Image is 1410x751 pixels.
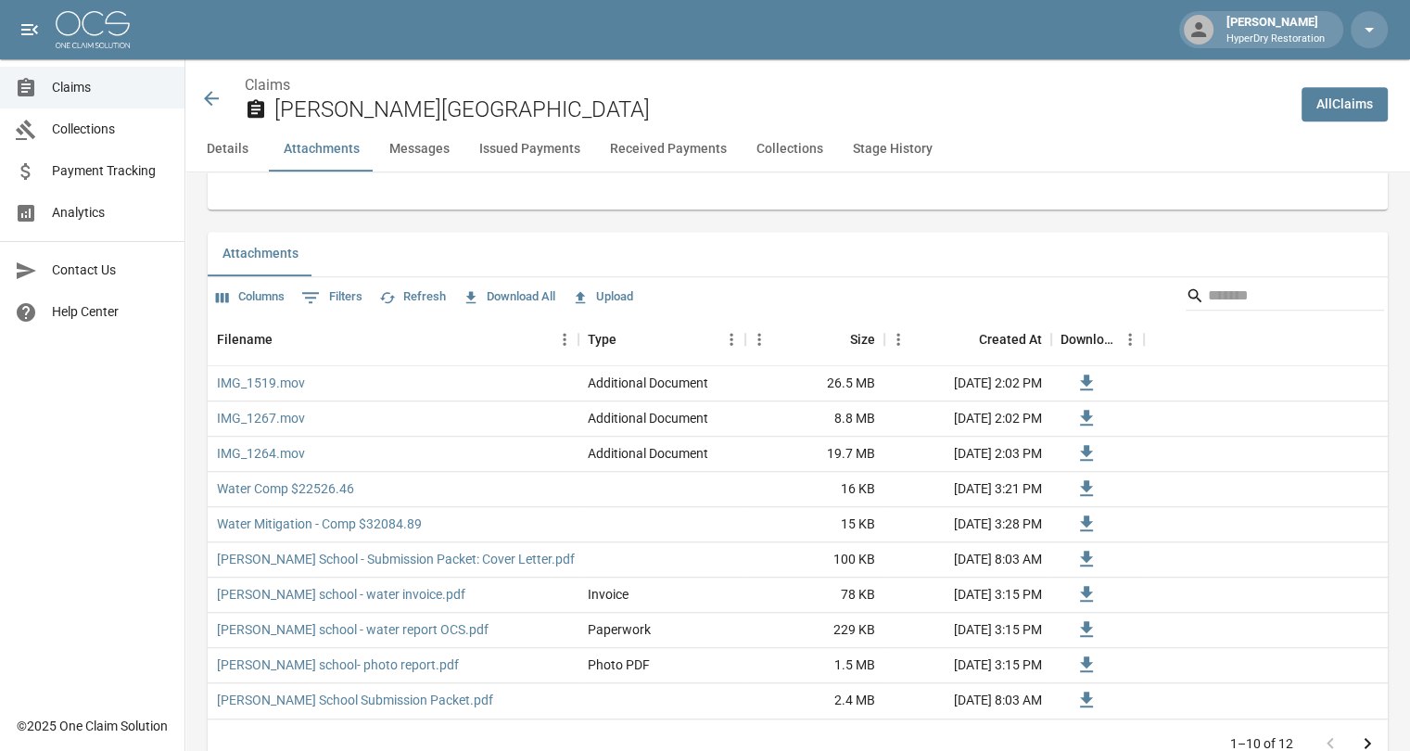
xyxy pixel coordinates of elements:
[185,127,269,172] button: Details
[52,261,170,280] span: Contact Us
[745,401,884,437] div: 8.8 MB
[217,656,459,674] a: [PERSON_NAME] school- photo report.pdf
[588,374,708,392] div: Additional Document
[217,515,422,533] a: Water Mitigation - Comp $32084.89
[745,613,884,648] div: 229 KB
[588,620,651,639] div: Paperwork
[217,444,305,463] a: IMG_1264.mov
[274,96,1287,123] h2: [PERSON_NAME][GEOGRAPHIC_DATA]
[884,472,1051,507] div: [DATE] 3:21 PM
[551,325,578,353] button: Menu
[884,325,912,353] button: Menu
[217,409,305,427] a: IMG_1267.mov
[17,717,168,735] div: © 2025 One Claim Solution
[245,74,1287,96] nav: breadcrumb
[884,578,1051,613] div: [DATE] 3:15 PM
[464,127,595,172] button: Issued Payments
[838,127,947,172] button: Stage History
[297,283,367,312] button: Show filters
[588,656,650,674] div: Photo PDF
[745,313,884,365] div: Size
[884,401,1051,437] div: [DATE] 2:02 PM
[217,585,465,604] a: [PERSON_NAME] school - water invoice.pdf
[458,283,560,312] button: Download All
[52,161,170,181] span: Payment Tracking
[1051,313,1144,365] div: Download
[208,313,578,365] div: Filename
[52,203,170,223] span: Analytics
[884,313,1051,365] div: Created At
[11,11,48,48] button: open drawer
[1226,32,1325,47] p: HyperDry Restoration
[745,507,884,542] div: 15 KB
[1186,281,1384,314] div: Search
[745,472,884,507] div: 16 KB
[588,409,708,427] div: Additional Document
[375,127,464,172] button: Messages
[217,479,354,498] a: Water Comp $22526.46
[742,127,838,172] button: Collections
[884,366,1051,401] div: [DATE] 2:02 PM
[745,325,773,353] button: Menu
[745,542,884,578] div: 100 KB
[375,283,451,312] button: Refresh
[217,550,575,568] a: [PERSON_NAME] School - Submission Packet: Cover Letter.pdf
[884,542,1051,578] div: [DATE] 8:03 AM
[217,691,493,709] a: [PERSON_NAME] School Submission Packet.pdf
[52,78,170,97] span: Claims
[745,366,884,401] div: 26.5 MB
[745,437,884,472] div: 19.7 MB
[979,313,1042,365] div: Created At
[217,620,489,639] a: [PERSON_NAME] school - water report OCS.pdf
[745,578,884,613] div: 78 KB
[745,648,884,683] div: 1.5 MB
[56,11,130,48] img: ocs-logo-white-transparent.png
[588,585,629,604] div: Invoice
[208,232,313,276] button: Attachments
[217,313,273,365] div: Filename
[884,613,1051,648] div: [DATE] 3:15 PM
[211,283,289,312] button: Select columns
[1219,13,1332,46] div: [PERSON_NAME]
[850,313,875,365] div: Size
[52,120,170,139] span: Collections
[745,683,884,719] div: 2.4 MB
[185,127,1410,172] div: anchor tabs
[52,302,170,322] span: Help Center
[884,648,1051,683] div: [DATE] 3:15 PM
[884,683,1051,719] div: [DATE] 8:03 AM
[588,313,616,365] div: Type
[208,232,1388,276] div: related-list tabs
[884,507,1051,542] div: [DATE] 3:28 PM
[588,444,708,463] div: Additional Document
[595,127,742,172] button: Received Payments
[1116,325,1144,353] button: Menu
[567,283,638,312] button: Upload
[269,127,375,172] button: Attachments
[1061,313,1116,365] div: Download
[217,374,305,392] a: IMG_1519.mov
[578,313,745,365] div: Type
[884,437,1051,472] div: [DATE] 2:03 PM
[1302,87,1388,121] a: AllClaims
[245,76,290,94] a: Claims
[718,325,745,353] button: Menu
